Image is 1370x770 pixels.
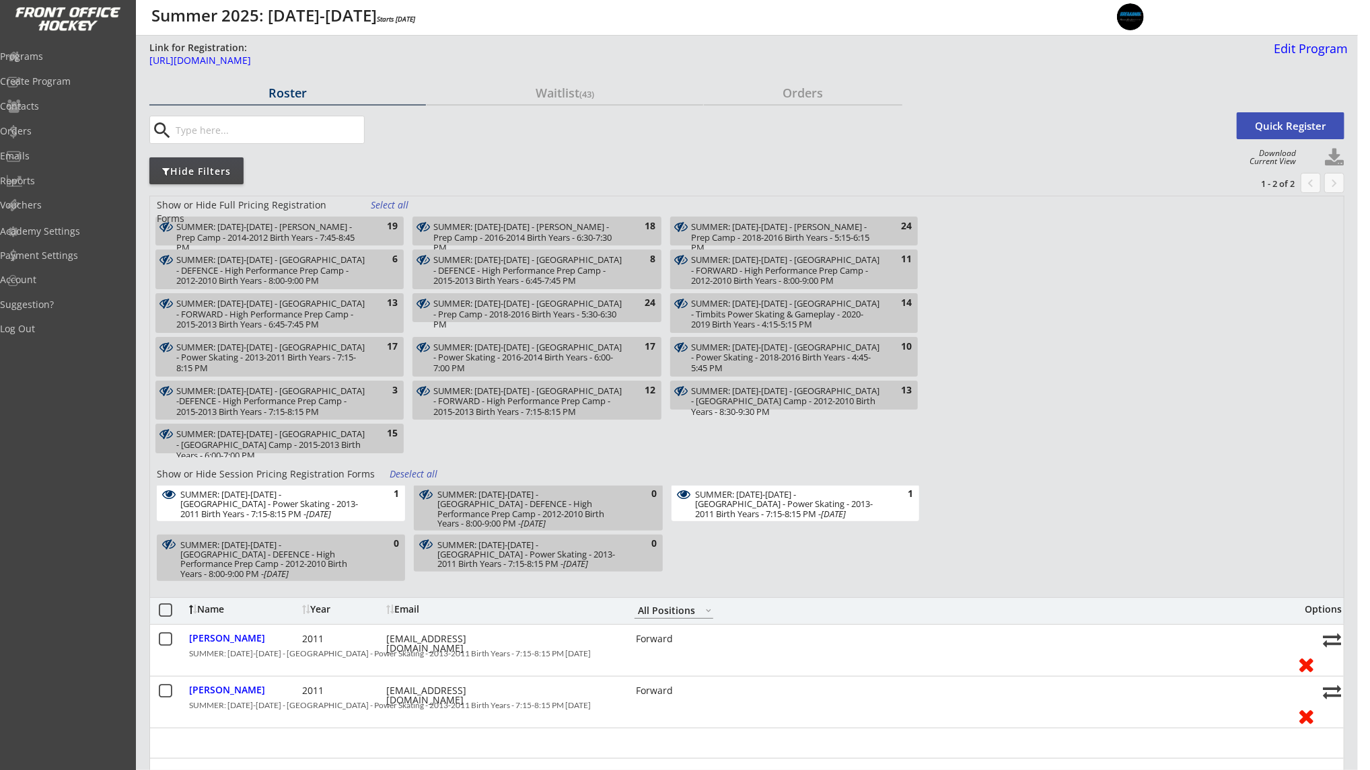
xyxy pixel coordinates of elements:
button: search [151,120,174,141]
div: Email [386,605,507,614]
div: Options [1294,605,1342,614]
div: [PERSON_NAME] [189,685,299,695]
div: SUMMER: Aug 25-29 - Jimmie Condon - Prep Camp - 2016-2014 Birth Years - 6:30-7:30 PM [433,221,624,243]
button: chevron_left [1301,173,1321,193]
div: SUMMER: [DATE]-[DATE] - [PERSON_NAME] - Prep Camp - 2016-2014 Birth Years - 6:30-7:30 PM [433,222,624,254]
div: SUMMER: [DATE]-[DATE] - [GEOGRAPHIC_DATA] - [GEOGRAPHIC_DATA] Camp - 2012-2010 Birth Years - 8:30... [691,386,881,418]
div: SUMMER: [DATE]-[DATE] - [GEOGRAPHIC_DATA] -DEFENCE - High Performance Prep Camp - 2015-2013 Birth... [176,386,367,418]
em: [DATE] [821,508,846,520]
div: Orders [704,87,902,99]
button: Remove from roster (no refund) [1294,705,1319,726]
div: Year [302,605,383,614]
div: SUMMER: Aug 25-29 - Lake Bonavista - DEFENCE - High Performance Prep Camp - 2012-2010 Birth Years... [437,489,624,529]
div: 0 [630,488,657,501]
div: Show or Hide Session Pricing Registration Forms [157,467,376,481]
div: 15 [371,427,398,440]
div: SUMMER: Aug 25-29 - Jimmie Condon - Prep Camp - 2014-2012 Birth Years - 7:45-8:45 PM [176,221,367,243]
button: Move player [1323,631,1341,649]
a: Edit Program [1268,42,1348,66]
div: 2011 [302,634,383,644]
div: 17 [628,340,655,354]
div: SUMMER: [DATE]-[DATE] - [GEOGRAPHIC_DATA] - Power Skating - 2018-2016 Birth Years - 4:45-5:45 PM [691,342,881,374]
div: 24 [628,297,655,310]
em: [DATE] [264,568,289,580]
div: Edit Program [1268,42,1348,54]
div: [PERSON_NAME] [189,633,299,643]
em: [DATE] [306,508,331,520]
button: Remove from roster (no refund) [1294,654,1319,675]
div: Link for Registration: [149,41,249,54]
div: SUMMER: Aug 25-29 - Rocky Ridge YMCA - Power Skating - 2013-2011 Birth Years - 7:15-8:15 PM [176,342,367,374]
em: Starts [DATE] [377,14,415,24]
div: SUMMER: [DATE]-[DATE] - [GEOGRAPHIC_DATA] - Prep Camp - 2018-2016 Birth Years - 5:30-6:30 PM [433,299,624,330]
div: 0 [630,537,657,551]
div: SUMMER: Aug 25-29 - Rocky Ridge YMCA - Power Skating - 2018-2016 Birth Years - 4:45-5:45 PM [691,342,881,374]
div: SUMMER: Aug 25-29 - Lake Bonavista - Prep Camp - 2018-2016 Birth Years - 5:30-6:30 PM [433,298,624,319]
div: 19 [371,220,398,233]
div: 17 [371,340,398,354]
div: [URL][DOMAIN_NAME] [149,56,828,65]
div: SUMMER: Aug 25-29 - Lake Bonavista - FORWARD - High Performance Prep Camp - 2015-2013 Birth Years... [176,298,367,330]
div: SUMMER: Aug 25-29 - West Hillhurst - Prep Camp - 2012-2010 Birth Years - 8:30-9:30 PM [691,385,881,407]
div: SUMMER: [DATE]-[DATE] - [GEOGRAPHIC_DATA] - DEFENCE - High Performance Prep Camp - 2015-2013 Birt... [433,255,624,286]
div: 1 - 2 of 2 [1225,178,1295,190]
div: SUMMER: [DATE]-[DATE] - [GEOGRAPHIC_DATA] - FORWARD - High Performance Prep Camp - 2015-2013 Birt... [176,299,367,330]
div: SUMMER: [DATE]-[DATE] - [GEOGRAPHIC_DATA] - FORWARD - High Performance Prep Camp - 2012-2010 Birt... [691,255,881,286]
div: SUMMER: Aug 25-29 - West Hillhurst -DEFENCE - High Performance Prep Camp - 2015-2013 Birth Years ... [176,385,367,418]
div: 11 [885,253,912,266]
div: Forward [636,634,715,644]
div: Download Current View [1243,149,1296,165]
button: Move player [1323,683,1341,701]
div: SUMMER: Aug 25-29 - West Hillhurst - Prep Camp - 2015-2013 Birth Years - 6:00-7:00 PM [176,428,367,450]
div: 10 [885,340,912,354]
div: [EMAIL_ADDRESS][DOMAIN_NAME] [386,686,507,705]
div: SUMMER: [DATE]-[DATE] - [GEOGRAPHIC_DATA] - Power Skating - 2013-2011 Birth Years - 7:15-8:15 PM ... [189,701,1287,709]
div: Hide Filters [149,165,244,178]
div: Roster [149,87,426,99]
div: SUMMER: Aug 25-29 - Lake Bonavista - DEFENCE - High Performance Prep Camp - 2012-2010 Birth Years... [176,254,367,286]
div: SUMMER: Aug 25-29 - Rocky Ridge YMCA - Power Skating - 2016-2014 Birth Years - 6:00-7:00 PM [433,342,624,374]
div: 3 [371,384,398,397]
div: 1 [886,488,913,501]
div: 12 [628,384,655,397]
input: Type here... [173,116,364,143]
div: SUMMER: Aug 25-29 - West Hillhurst - FORWARD - High Performance Prep Camp - 2015-2013 Birth Years... [433,385,624,418]
div: Show or Hide Full Pricing Registration Forms [157,198,354,225]
div: SUMMER: [DATE]-[DATE] - [GEOGRAPHIC_DATA] - [GEOGRAPHIC_DATA] Camp - 2015-2013 Birth Years - 6:00... [176,429,367,461]
div: Select all [371,198,421,212]
div: SUMMER: Aug 25-29 - Rocky Ridge YMCA - Power Skating - 2013-2011 Birth Years - 7:15-8:15 PM [180,489,367,518]
div: SUMMER: Aug 25-29 - Lake Bonavista - DEFENCE - High Performance Prep Camp - 2015-2013 Birth Years... [433,254,624,286]
div: 24 [885,220,912,233]
button: Click to download full roster. Your browser settings may try to block it, check your security set... [1324,148,1344,168]
div: SUMMER: [DATE]-[DATE] - [GEOGRAPHIC_DATA] - Power Skating - 2013-2011 Birth Years - 7:15-8:15 PM - [437,540,624,569]
div: SUMMER: [DATE]-[DATE] - [GEOGRAPHIC_DATA] - DEFENCE - High Performance Prep Camp - 2012-2010 Birt... [437,490,624,528]
div: SUMMER: Aug 25-29 - Jimmie Condon - Prep Camp - 2018-2016 Birth Years - 5:15-6:15 PM [691,221,881,243]
div: SUMMER: [DATE]-[DATE] - [GEOGRAPHIC_DATA] - Timbits Power Skating & Gameplay - 2020-2019 Birth Ye... [691,299,881,330]
div: [EMAIL_ADDRESS][DOMAIN_NAME] [386,634,507,653]
button: Quick Register [1237,112,1344,139]
div: SUMMER: [DATE]-[DATE] - [GEOGRAPHIC_DATA] - Power Skating - 2013-2011 Birth Years - 7:15-8:15 PM - [695,490,881,518]
div: SUMMER: Aug 25-29 - Rocky Ridge YMCA - Power Skating - 2013-2011 Birth Years - 7:15-8:15 PM [437,539,624,568]
div: SUMMER: Aug 25-29 - Lake Bonavista - DEFENCE - High Performance Prep Camp - 2012-2010 Birth Years... [180,539,367,578]
div: 0 [372,537,399,551]
div: 13 [371,297,398,310]
div: 2011 [302,686,383,695]
div: SUMMER: Aug 25-29 - Lake Bonavista - FORWARD - High Performance Prep Camp - 2012-2010 Birth Years... [691,254,881,286]
button: keyboard_arrow_right [1324,173,1344,193]
div: SUMMER: [DATE]-[DATE] - [GEOGRAPHIC_DATA] - FORWARD - High Performance Prep Camp - 2015-2013 Birt... [433,386,624,418]
div: SUMMER: [DATE]-[DATE] - [GEOGRAPHIC_DATA] - Power Skating - 2016-2014 Birth Years - 6:00-7:00 PM [433,342,624,374]
div: Forward [636,686,715,695]
div: SUMMER: [DATE]-[DATE] - [GEOGRAPHIC_DATA] - Power Skating - 2013-2011 Birth Years - 7:15-8:15 PM ... [189,650,1287,658]
div: SUMMER: [DATE]-[DATE] - [PERSON_NAME] - Prep Camp - 2014-2012 Birth Years - 7:45-8:45 PM [176,222,367,254]
div: SUMMER: [DATE]-[DATE] - [PERSON_NAME] - Prep Camp - 2018-2016 Birth Years - 5:15-6:15 PM [691,222,881,254]
div: Waitlist [427,87,703,99]
div: SUMMER: [DATE]-[DATE] - [GEOGRAPHIC_DATA] - DEFENCE - High Performance Prep Camp - 2012-2010 Birt... [176,255,367,286]
div: SUMMER: [DATE]-[DATE] - [GEOGRAPHIC_DATA] - DEFENCE - High Performance Prep Camp - 2012-2010 Birt... [180,540,367,578]
div: Name [189,605,299,614]
div: 6 [371,253,398,266]
div: 8 [628,253,655,266]
div: Deselect all [390,467,439,481]
div: SUMMER: Aug 25-29 - Lake Bonavista - Timbits Power Skating & Gameplay - 2020-2019 Birth Years - 4... [691,298,881,330]
div: SUMMER: [DATE]-[DATE] - [GEOGRAPHIC_DATA] - Power Skating - 2013-2011 Birth Years - 7:15-8:15 PM - [180,490,367,518]
div: 1 [372,488,399,501]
